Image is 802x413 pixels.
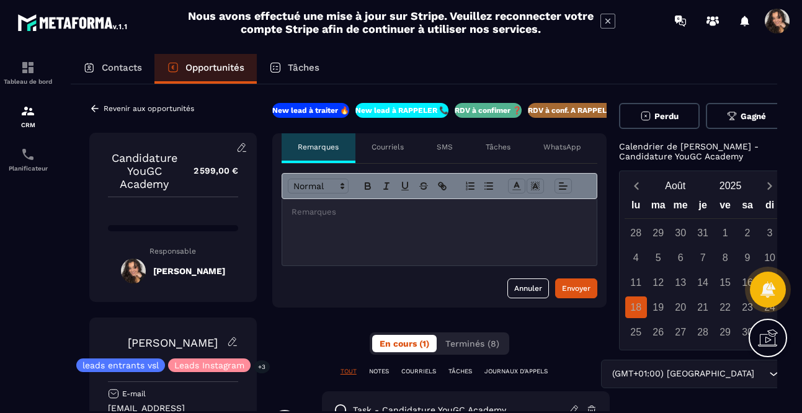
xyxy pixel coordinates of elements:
div: 23 [737,296,759,318]
button: Annuler [507,278,549,298]
div: 9 [737,247,759,269]
div: 29 [715,321,736,343]
p: Calendrier de [PERSON_NAME] - Candidature YouGC Academy [619,141,786,161]
input: Search for option [757,367,766,381]
p: Opportunités [185,62,244,73]
button: Gagné [706,103,786,129]
button: Envoyer [555,278,597,298]
p: Tâches [288,62,319,73]
div: 25 [625,321,647,343]
div: me [669,197,692,218]
div: 27 [670,321,692,343]
img: formation [20,60,35,75]
div: Calendar wrapper [625,197,781,343]
a: formationformationCRM [3,94,53,138]
span: Gagné [741,112,766,121]
div: 2 [737,222,759,244]
p: Tableau de bord [3,78,53,85]
div: 29 [648,222,669,244]
div: 28 [625,222,647,244]
p: E-mail [122,389,146,399]
p: SMS [437,142,453,152]
h5: [PERSON_NAME] [153,266,225,276]
p: Remarques [298,142,339,152]
div: 15 [715,272,736,293]
div: ve [714,197,736,218]
p: Planificateur [3,165,53,172]
div: 5 [648,247,669,269]
p: Courriels [372,142,404,152]
button: Terminés (8) [438,335,507,352]
p: Contacts [102,62,142,73]
p: Candidature YouGC Academy [108,151,181,190]
div: 31 [692,222,714,244]
div: 22 [715,296,736,318]
p: leads entrants vsl [82,361,159,370]
img: logo [17,11,129,33]
div: 14 [692,272,714,293]
button: Previous month [625,177,648,194]
div: 7 [692,247,714,269]
p: Responsable [108,247,238,255]
button: Open months overlay [648,175,703,197]
div: 12 [648,272,669,293]
img: scheduler [20,147,35,162]
p: WhatsApp [543,142,581,152]
button: Open years overlay [703,175,758,197]
p: New lead à RAPPELER 📞 [355,105,448,115]
p: COURRIELS [401,367,436,376]
div: 6 [670,247,692,269]
p: JOURNAUX D'APPELS [484,367,548,376]
a: Tâches [257,54,332,84]
div: 21 [692,296,714,318]
div: 20 [670,296,692,318]
p: RDV à conf. A RAPPELER [528,105,617,115]
img: formation [20,104,35,118]
a: schedulerschedulerPlanificateur [3,138,53,181]
button: Perdu [619,103,700,129]
p: CRM [3,122,53,128]
a: [PERSON_NAME] [128,336,218,349]
p: 2 599,00 € [181,159,238,183]
div: 8 [715,247,736,269]
div: 1 [715,222,736,244]
a: Opportunités [154,54,257,84]
div: Envoyer [562,282,590,295]
p: TOUT [341,367,357,376]
div: ma [647,197,669,218]
div: lu [625,197,647,218]
div: 10 [759,247,781,269]
span: (GMT+01:00) [GEOGRAPHIC_DATA] [609,367,757,381]
p: New lead à traiter 🔥 [272,105,349,115]
button: En cours (1) [372,335,437,352]
span: Perdu [654,112,679,121]
p: TÂCHES [448,367,472,376]
div: je [692,197,714,218]
a: formationformationTableau de bord [3,51,53,94]
div: 19 [648,296,669,318]
div: Calendar days [625,222,781,343]
div: 28 [692,321,714,343]
div: 16 [737,272,759,293]
button: Next month [758,177,781,194]
div: 26 [648,321,669,343]
div: 11 [625,272,647,293]
span: Terminés (8) [445,339,499,349]
div: Search for option [601,360,786,388]
span: En cours (1) [380,339,429,349]
p: RDV à confimer ❓ [455,105,522,115]
div: 30 [737,321,759,343]
div: sa [736,197,759,218]
div: 13 [670,272,692,293]
p: Tâches [486,142,510,152]
p: NOTES [369,367,389,376]
p: Leads Instagram [174,361,244,370]
div: 4 [625,247,647,269]
h2: Nous avons effectué une mise à jour sur Stripe. Veuillez reconnecter votre compte Stripe afin de ... [187,9,594,35]
div: 30 [670,222,692,244]
div: 3 [759,222,781,244]
div: di [759,197,781,218]
div: 18 [625,296,647,318]
p: +3 [254,360,270,373]
p: Revenir aux opportunités [104,104,194,113]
